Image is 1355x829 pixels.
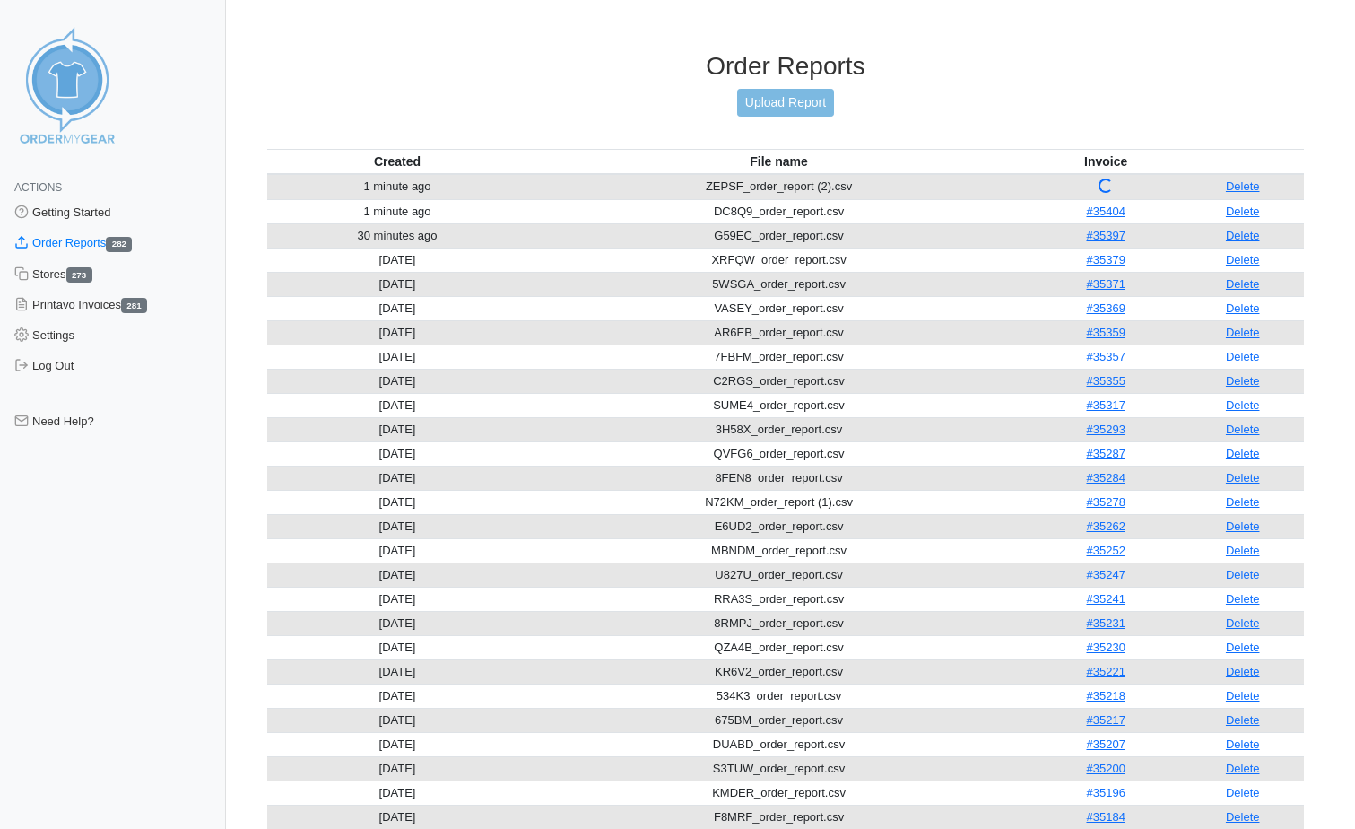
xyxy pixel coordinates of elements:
[1086,616,1125,630] a: #35231
[267,732,527,756] td: [DATE]
[527,174,1030,200] td: ZEPSF_order_report (2).csv
[1226,326,1260,339] a: Delete
[1226,374,1260,388] a: Delete
[1086,592,1125,606] a: #35241
[527,393,1030,417] td: SUME4_order_report.csv
[527,708,1030,732] td: 675BM_order_report.csv
[1086,253,1125,266] a: #35379
[1086,205,1125,218] a: #35404
[1226,471,1260,484] a: Delete
[267,611,527,635] td: [DATE]
[527,441,1030,466] td: QVFG6_order_report.csv
[267,781,527,805] td: [DATE]
[1086,665,1125,678] a: #35221
[527,272,1030,296] td: 5WSGA_order_report.csv
[1226,810,1260,824] a: Delete
[1086,689,1125,702] a: #35218
[267,223,527,248] td: 30 minutes ago
[527,635,1030,659] td: QZA4B_order_report.csv
[1226,568,1260,581] a: Delete
[267,805,527,829] td: [DATE]
[1086,471,1125,484] a: #35284
[1086,519,1125,533] a: #35262
[267,296,527,320] td: [DATE]
[267,756,527,781] td: [DATE]
[1226,665,1260,678] a: Delete
[267,563,527,587] td: [DATE]
[527,417,1030,441] td: 3H58X_order_report.csv
[1226,423,1260,436] a: Delete
[527,320,1030,345] td: AR6EB_order_report.csv
[1226,544,1260,557] a: Delete
[527,149,1030,174] th: File name
[527,684,1030,708] td: 534K3_order_report.csv
[527,514,1030,538] td: E6UD2_order_report.csv
[1226,179,1260,193] a: Delete
[1086,544,1125,557] a: #35252
[267,490,527,514] td: [DATE]
[267,635,527,659] td: [DATE]
[527,538,1030,563] td: MBNDM_order_report.csv
[1226,641,1260,654] a: Delete
[267,51,1304,82] h3: Order Reports
[14,181,62,194] span: Actions
[1226,447,1260,460] a: Delete
[1226,616,1260,630] a: Delete
[267,466,527,490] td: [DATE]
[1226,253,1260,266] a: Delete
[1086,229,1125,242] a: #35397
[1086,374,1125,388] a: #35355
[1226,592,1260,606] a: Delete
[267,441,527,466] td: [DATE]
[1226,301,1260,315] a: Delete
[267,345,527,369] td: [DATE]
[527,805,1030,829] td: F8MRF_order_report.csv
[737,89,834,117] a: Upload Report
[267,708,527,732] td: [DATE]
[66,267,92,283] span: 273
[1226,519,1260,533] a: Delete
[527,466,1030,490] td: 8FEN8_order_report.csv
[1226,689,1260,702] a: Delete
[1086,641,1125,654] a: #35230
[267,659,527,684] td: [DATE]
[1086,810,1125,824] a: #35184
[527,659,1030,684] td: KR6V2_order_report.csv
[267,174,527,200] td: 1 minute ago
[267,514,527,538] td: [DATE]
[1086,737,1125,751] a: #35207
[267,248,527,272] td: [DATE]
[1030,149,1182,174] th: Invoice
[1086,423,1125,436] a: #35293
[1226,737,1260,751] a: Delete
[1086,350,1125,363] a: #35357
[1086,495,1125,509] a: #35278
[527,756,1030,781] td: S3TUW_order_report.csv
[1086,326,1125,339] a: #35359
[267,149,527,174] th: Created
[106,237,132,252] span: 282
[527,732,1030,756] td: DUABD_order_report.csv
[267,417,527,441] td: [DATE]
[267,199,527,223] td: 1 minute ago
[527,223,1030,248] td: G59EC_order_report.csv
[1226,713,1260,727] a: Delete
[267,587,527,611] td: [DATE]
[1226,398,1260,412] a: Delete
[527,781,1030,805] td: KMDER_order_report.csv
[1086,447,1125,460] a: #35287
[1086,301,1125,315] a: #35369
[1086,277,1125,291] a: #35371
[1086,713,1125,727] a: #35217
[527,199,1030,223] td: DC8Q9_order_report.csv
[527,345,1030,369] td: 7FBFM_order_report.csv
[527,490,1030,514] td: N72KM_order_report (1).csv
[1226,205,1260,218] a: Delete
[1086,786,1125,799] a: #35196
[267,272,527,296] td: [DATE]
[527,296,1030,320] td: VASEY_order_report.csv
[1086,762,1125,775] a: #35200
[1226,229,1260,242] a: Delete
[1086,568,1125,581] a: #35247
[1226,762,1260,775] a: Delete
